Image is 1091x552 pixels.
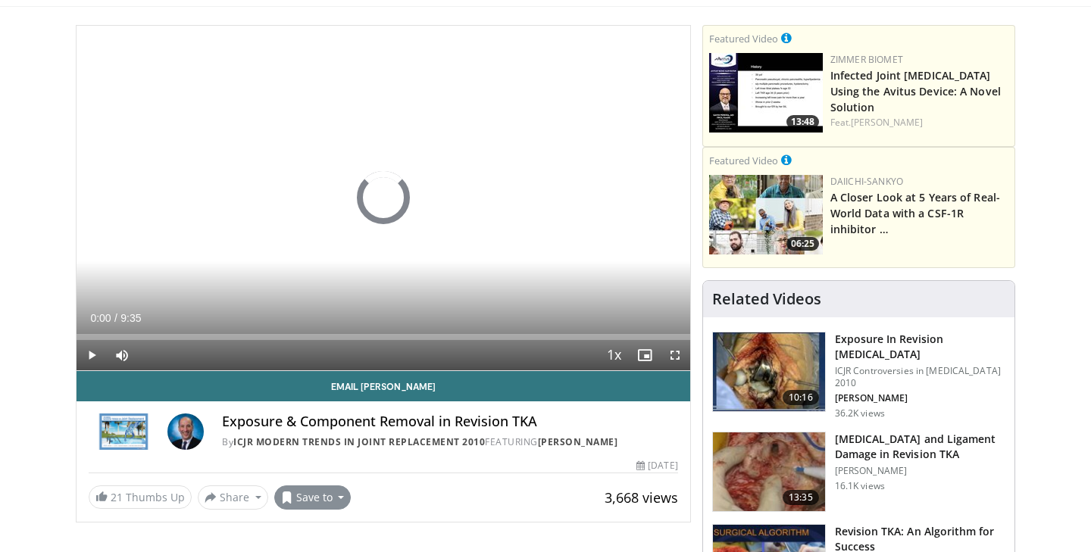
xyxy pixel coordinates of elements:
[630,340,660,370] button: Enable picture-in-picture mode
[830,190,1000,236] a: A Closer Look at 5 Years of Real-World Data with a CSF-1R inhibitor …
[111,490,123,504] span: 21
[222,435,678,449] div: By FEATURING
[77,371,690,401] a: Email [PERSON_NAME]
[107,340,137,370] button: Mute
[786,237,819,251] span: 06:25
[120,312,141,324] span: 9:35
[167,413,204,450] img: Avatar
[835,365,1005,389] p: ICJR Controversies in [MEDICAL_DATA] 2010
[77,334,690,340] div: Progress Bar
[786,115,819,129] span: 13:48
[851,116,923,129] a: [PERSON_NAME]
[198,485,268,510] button: Share
[114,312,117,324] span: /
[274,485,352,510] button: Save to
[835,392,1005,404] p: [PERSON_NAME]
[660,340,690,370] button: Fullscreen
[90,312,111,324] span: 0:00
[709,53,823,133] img: 6109daf6-8797-4a77-88a1-edd099c0a9a9.150x105_q85_crop-smart_upscale.jpg
[830,68,1001,114] a: Infected Joint [MEDICAL_DATA] Using the Avitus Device: A Novel Solution
[712,332,1005,419] a: 10:16 Exposure In Revision [MEDICAL_DATA] ICJR Controversies in [MEDICAL_DATA] 2010 [PERSON_NAME]...
[830,175,903,188] a: Daiichi-Sankyo
[783,390,819,405] span: 10:16
[709,53,823,133] a: 13:48
[835,432,1005,462] h3: [MEDICAL_DATA] and Ligament Damage in Revision TKA
[709,154,778,167] small: Featured Video
[538,435,618,448] a: [PERSON_NAME]
[713,332,825,411] img: Screen_shot_2010-09-03_at_2.11.03_PM_2.png.150x105_q85_crop-smart_upscale.jpg
[830,116,1008,129] div: Feat.
[709,175,823,254] img: 93c22cae-14d1-47f0-9e4a-a244e824b022.png.150x105_q85_crop-smart_upscale.jpg
[605,488,678,507] span: 3,668 views
[89,413,161,450] img: ICJR Modern Trends in Joint Replacement 2010
[233,435,485,448] a: ICJR Modern Trends in Joint Replacement 2010
[712,432,1005,512] a: 13:35 [MEDICAL_DATA] and Ligament Damage in Revision TKA [PERSON_NAME] 16.1K views
[830,53,903,66] a: Zimmer Biomet
[222,413,678,430] h4: Exposure & Component Removal in Revision TKA
[835,480,885,492] p: 16.1K views
[835,332,1005,362] h3: Exposure In Revision [MEDICAL_DATA]
[709,175,823,254] a: 06:25
[835,407,885,419] p: 36.2K views
[783,490,819,505] span: 13:35
[599,340,630,370] button: Playback Rate
[713,432,825,511] img: whiteside_bone_loss_3.png.150x105_q85_crop-smart_upscale.jpg
[77,26,690,371] video-js: Video Player
[89,485,192,509] a: 21 Thumbs Up
[712,290,821,308] h4: Related Videos
[709,32,778,45] small: Featured Video
[77,340,107,370] button: Play
[835,465,1005,477] p: [PERSON_NAME]
[636,459,677,472] div: [DATE]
